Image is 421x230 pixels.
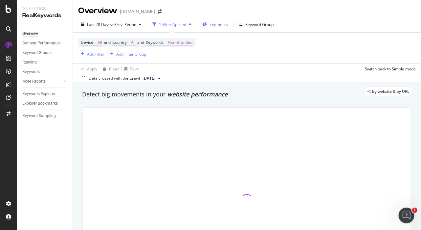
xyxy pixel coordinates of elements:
div: Keywords [22,68,40,75]
span: Non-Branded [168,38,192,47]
div: Add Filter [87,51,104,57]
span: = [94,39,97,45]
div: Ranking [22,59,37,66]
a: Keywords [22,68,68,75]
span: By website & by URL [372,89,409,93]
button: Save [122,64,139,74]
div: Content Performance [22,40,60,47]
span: and [104,39,111,45]
button: Segments [200,19,231,30]
span: vs Prev. Period [110,22,136,27]
div: Switch back to Simple mode [365,66,416,72]
button: Add Filter [78,50,104,58]
button: [DATE] [140,74,163,82]
div: Keyword Groups [245,22,276,27]
div: Keywords Explorer [22,90,55,97]
div: Analytics [22,5,67,12]
a: Keyword Groups [22,49,68,56]
div: Clear [109,66,119,72]
span: and [137,39,144,45]
div: Data crossed with the Crawl [89,75,140,81]
a: Ranking [22,59,68,66]
span: 1 [412,208,417,213]
div: legacy label [365,87,412,96]
span: All [131,38,136,47]
button: 1 Filter Applied [150,19,194,30]
div: Keyword Groups [22,49,52,56]
span: All [98,38,102,47]
button: Clear [100,64,119,74]
div: Apply [87,66,97,72]
iframe: Intercom live chat [399,208,414,223]
span: = [128,39,130,45]
span: Keywords [146,39,164,45]
button: Switch back to Simple mode [362,64,416,74]
span: Last 28 Days [87,22,110,27]
div: More Reports [22,78,46,85]
a: Overview [22,30,68,37]
span: = [165,39,167,45]
a: Keyword Sampling [22,113,68,119]
button: Add Filter Group [107,50,146,58]
a: Explorer Bookmarks [22,100,68,107]
div: Save [130,66,139,72]
div: Explorer Bookmarks [22,100,58,107]
a: More Reports [22,78,61,85]
a: Keywords Explorer [22,90,68,97]
span: Device [81,39,93,45]
span: 2025 Aug. 4th [143,75,155,81]
span: Segments [210,22,228,27]
a: Content Performance [22,40,68,47]
div: arrow-right-arrow-left [158,9,162,14]
button: Apply [78,64,97,74]
div: Overview [78,5,117,16]
button: Keyword Groups [236,19,278,30]
button: Last 28 DaysvsPrev. Period [78,19,144,30]
div: RealKeywords [22,12,67,19]
span: Country [112,39,127,45]
div: Add Filter Group [116,51,146,57]
div: 1 Filter Applied [159,22,186,27]
div: Keyword Sampling [22,113,56,119]
div: [DOMAIN_NAME] [120,8,155,15]
div: Overview [22,30,38,37]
